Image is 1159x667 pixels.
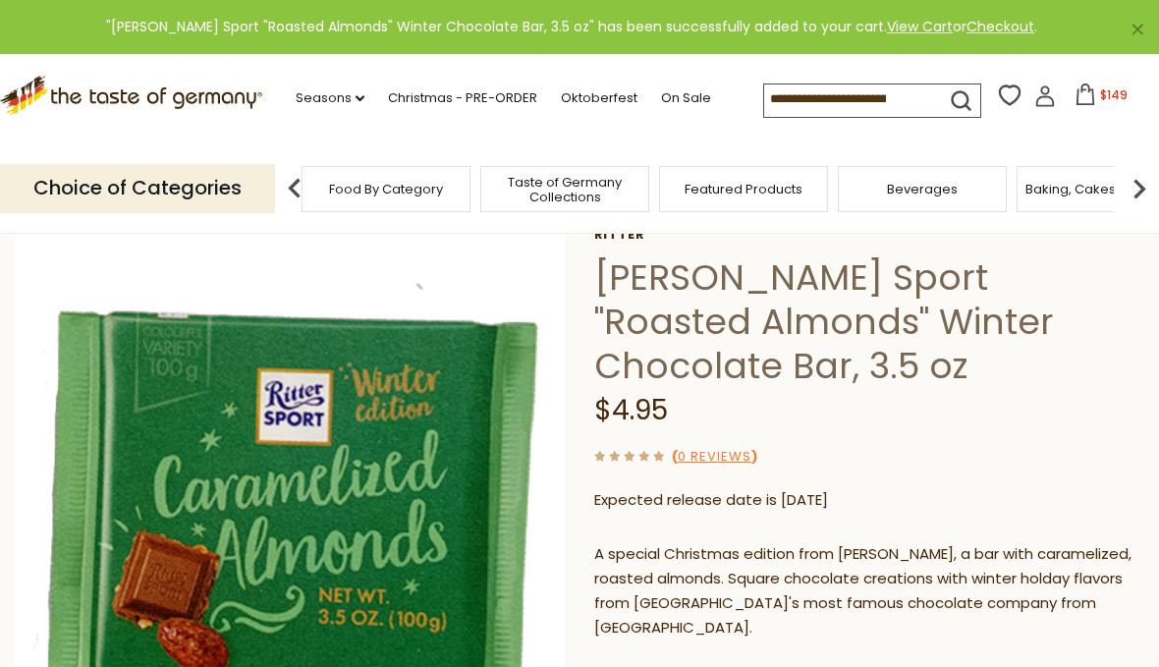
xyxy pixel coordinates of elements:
a: On Sale [661,87,711,109]
a: View Cart [887,17,953,36]
a: Taste of Germany Collections [486,175,643,204]
div: "[PERSON_NAME] Sport "Roasted Almonds" Winter Chocolate Bar, 3.5 oz" has been successfully added ... [16,16,1128,38]
a: Ritter [594,227,1144,243]
img: previous arrow [275,169,314,208]
span: $149 [1100,86,1128,103]
a: Oktoberfest [561,87,637,109]
span: $4.95 [594,391,668,429]
a: Seasons [296,87,364,109]
a: Food By Category [329,182,443,196]
h1: [PERSON_NAME] Sport "Roasted Almonds" Winter Chocolate Bar, 3.5 oz [594,255,1144,388]
a: Beverages [887,182,958,196]
a: Featured Products [685,182,802,196]
a: 0 Reviews [678,447,751,468]
img: next arrow [1120,169,1159,208]
a: × [1131,24,1143,35]
p: Expected release date is [DATE] [594,488,1144,513]
a: Checkout [966,17,1034,36]
a: Christmas - PRE-ORDER [388,87,537,109]
button: $149 [1060,83,1143,113]
span: ( ) [672,447,757,466]
p: A special Christmas edition from [PERSON_NAME], a bar with caramelized, roasted almonds. Square c... [594,542,1144,640]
